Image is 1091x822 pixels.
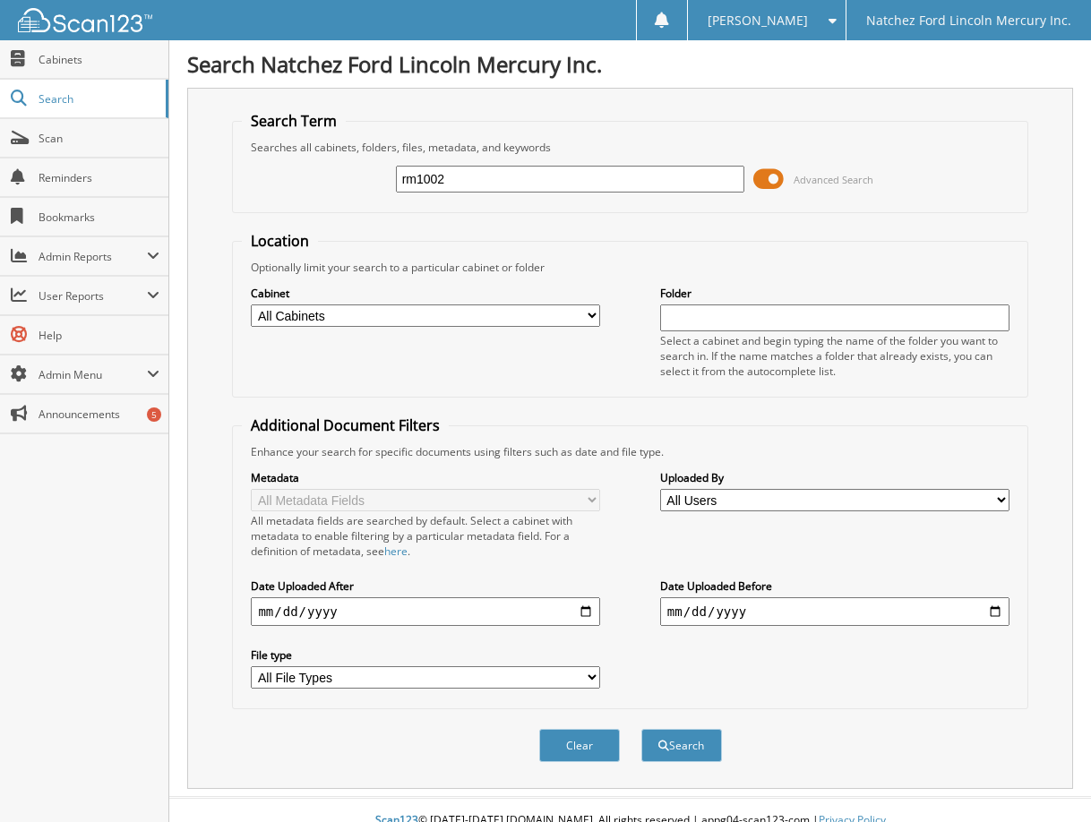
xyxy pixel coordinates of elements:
[660,597,1009,626] input: end
[39,91,157,107] span: Search
[660,333,1009,379] div: Select a cabinet and begin typing the name of the folder you want to search in. If the name match...
[251,597,600,626] input: start
[866,15,1071,26] span: Natchez Ford Lincoln Mercury Inc.
[39,210,159,225] span: Bookmarks
[708,15,808,26] span: [PERSON_NAME]
[242,444,1018,459] div: Enhance your search for specific documents using filters such as date and file type.
[242,111,346,131] legend: Search Term
[1001,736,1091,822] iframe: Chat Widget
[187,49,1073,79] h1: Search Natchez Ford Lincoln Mercury Inc.
[147,407,161,422] div: 5
[539,729,620,762] button: Clear
[39,170,159,185] span: Reminders
[18,8,152,32] img: scan123-logo-white.svg
[39,367,147,382] span: Admin Menu
[384,544,408,559] a: here
[251,647,600,663] label: File type
[641,729,722,762] button: Search
[660,578,1009,594] label: Date Uploaded Before
[251,578,600,594] label: Date Uploaded After
[251,470,600,485] label: Metadata
[39,328,159,343] span: Help
[660,470,1009,485] label: Uploaded By
[660,286,1009,301] label: Folder
[39,249,147,264] span: Admin Reports
[39,407,159,422] span: Announcements
[242,231,318,251] legend: Location
[242,140,1018,155] div: Searches all cabinets, folders, files, metadata, and keywords
[242,415,449,435] legend: Additional Document Filters
[39,52,159,67] span: Cabinets
[39,288,147,304] span: User Reports
[794,173,873,186] span: Advanced Search
[242,260,1018,275] div: Optionally limit your search to a particular cabinet or folder
[251,286,600,301] label: Cabinet
[251,513,600,559] div: All metadata fields are searched by default. Select a cabinet with metadata to enable filtering b...
[39,131,159,146] span: Scan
